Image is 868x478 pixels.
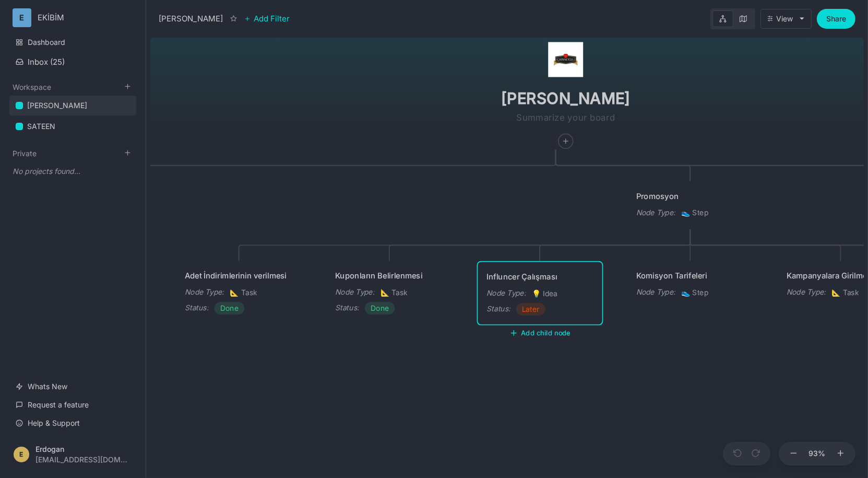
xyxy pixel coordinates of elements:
div: E [14,447,29,462]
div: No projects found... [9,162,136,181]
div: Status : [335,302,359,313]
div: [PERSON_NAME] [27,99,87,112]
span: Step [681,287,708,298]
span: Add Filter [251,13,290,25]
a: Help & Support [9,413,136,433]
div: Promosyon [636,190,745,202]
button: Private [13,149,37,158]
a: [PERSON_NAME] [9,96,136,115]
div: Komisyon Tarifeleri [636,270,745,282]
button: Add Filter [244,13,290,25]
div: [PERSON_NAME] [9,96,136,116]
div: View [776,15,793,23]
div: Kuponların Belirlenmesi [335,270,444,282]
i: 📐 [831,288,842,297]
span: Task [230,287,257,298]
div: SATEEN [27,120,55,133]
div: Node Type : [185,286,224,298]
div: EKİBİM [38,13,116,22]
div: PromosyonNode Type:👟Step [627,181,754,228]
i: 💡 [532,289,543,298]
span: Later [522,304,539,315]
div: SATEEN [9,116,136,137]
button: Workspace [13,83,51,91]
div: Workspace [9,92,136,141]
span: Task [381,287,408,298]
i: 📐 [230,288,241,297]
a: Request a feature [9,395,136,415]
div: Kuponların BelirlenmesiNode Type:📐TaskStatus:Done [326,261,454,324]
div: [PERSON_NAME] [159,13,223,25]
i: 📐 [381,288,391,297]
a: SATEEN [9,116,136,136]
div: Influncer Çalışması [486,271,593,282]
button: 93% [805,442,830,466]
div: Erdogan [35,445,127,453]
div: Node Type : [636,207,675,218]
div: Status : [185,302,209,313]
button: Share [817,9,855,29]
img: icon [548,42,583,77]
a: Dashboard [9,32,136,52]
div: Adet İndirimlerinin verilmesi [185,270,293,282]
div: Node Type : [787,286,826,298]
div: Node Type : [486,287,526,299]
a: Whats New [9,377,136,397]
i: 👟 [681,208,692,218]
i: 👟 [681,288,692,297]
div: Komisyon TarifeleriNode Type:👟Step [627,261,754,308]
div: Private [9,159,136,184]
span: Done [371,302,389,314]
button: Inbox (25) [9,53,136,71]
button: Add child node [509,329,570,337]
span: Idea [532,288,557,299]
div: Node Type : [335,286,374,298]
button: EErdogan[EMAIL_ADDRESS][DOMAIN_NAME] [9,439,136,470]
span: Task [831,287,859,298]
div: Node Type : [636,286,675,298]
button: View [760,9,812,29]
div: Status : [486,303,510,314]
span: Step [681,207,708,219]
span: Done [220,302,239,314]
div: icon [427,10,705,149]
div: Influncer ÇalışmasıNode Type:💡IdeaStatus:LaterAdd child node [477,261,604,326]
div: E [13,8,31,27]
div: [EMAIL_ADDRESS][DOMAIN_NAME] [35,456,127,463]
button: EEKİBİM [13,8,133,27]
div: Adet İndirimlerinin verilmesiNode Type:📐TaskStatus:Done [175,261,303,324]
